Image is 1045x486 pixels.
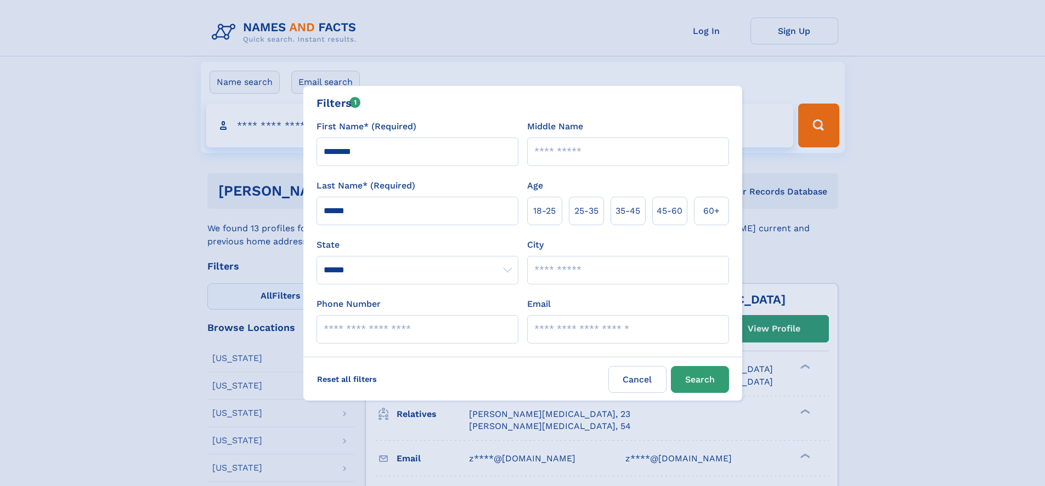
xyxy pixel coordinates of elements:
[317,298,381,311] label: Phone Number
[317,179,415,192] label: Last Name* (Required)
[527,120,583,133] label: Middle Name
[533,204,556,218] span: 18‑25
[317,238,518,251] label: State
[608,366,666,393] label: Cancel
[657,204,682,218] span: 45‑60
[703,204,720,218] span: 60+
[317,120,416,133] label: First Name* (Required)
[574,204,598,218] span: 25‑35
[527,179,543,192] label: Age
[527,238,544,251] label: City
[671,366,729,393] button: Search
[527,298,551,311] label: Email
[615,204,640,218] span: 35‑45
[317,95,361,111] div: Filters
[310,366,384,392] label: Reset all filters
